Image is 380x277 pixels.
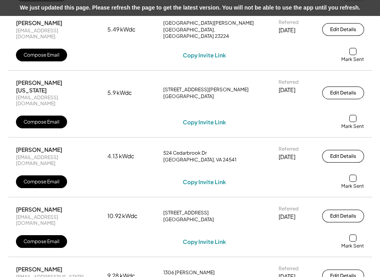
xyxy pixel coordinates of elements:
div: [PERSON_NAME] [16,265,62,273]
div: 5.9 kWdc [107,89,147,97]
div: Copy Invite Link [183,118,226,126]
div: [GEOGRAPHIC_DATA], [GEOGRAPHIC_DATA] 23224 [163,27,263,39]
div: Copy Invite Link [183,178,226,185]
div: Mark Sent [341,123,364,130]
div: [DATE] [279,86,295,94]
div: [GEOGRAPHIC_DATA] [163,216,214,223]
div: Referred [279,19,299,26]
div: [PERSON_NAME][US_STATE] [16,79,92,93]
button: Compose Email [16,116,67,128]
div: 524 Cedarbrook Dr [163,150,207,156]
div: [PERSON_NAME] [16,19,62,26]
div: Mark Sent [341,183,364,189]
div: [PERSON_NAME] [16,146,62,153]
div: Referred [279,206,299,212]
button: Edit Details [322,23,364,36]
div: Referred [279,265,299,272]
div: [DATE] [279,26,295,34]
div: Mark Sent [341,56,364,63]
div: 5.49 kWdc [107,26,147,33]
div: [PERSON_NAME] [16,206,62,213]
div: [GEOGRAPHIC_DATA][PERSON_NAME] [163,20,254,26]
div: [DATE] [279,153,295,161]
div: [EMAIL_ADDRESS][DOMAIN_NAME] [16,28,92,40]
button: Edit Details [322,210,364,222]
div: Referred [279,79,299,85]
div: Referred [279,146,299,152]
button: Edit Details [322,150,364,163]
div: 4.13 kWdc [107,152,147,160]
button: Compose Email [16,49,67,61]
div: [STREET_ADDRESS][PERSON_NAME] [163,86,249,93]
div: [STREET_ADDRESS] [163,210,209,216]
div: [DATE] [279,213,295,221]
div: Copy Invite Link [183,51,226,59]
div: 10.92 kWdc [107,212,147,220]
div: Copy Invite Link [183,238,226,245]
button: Compose Email [16,175,67,188]
div: 1306 [PERSON_NAME] [163,269,215,276]
div: Mark Sent [341,243,364,249]
div: [EMAIL_ADDRESS][DOMAIN_NAME] [16,154,92,167]
div: [GEOGRAPHIC_DATA], VA 24541 [163,157,236,163]
div: [EMAIL_ADDRESS][DOMAIN_NAME] [16,94,92,107]
button: Compose Email [16,235,67,248]
div: [GEOGRAPHIC_DATA] [163,93,214,100]
button: Edit Details [322,86,364,99]
div: [EMAIL_ADDRESS][DOMAIN_NAME] [16,214,92,226]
